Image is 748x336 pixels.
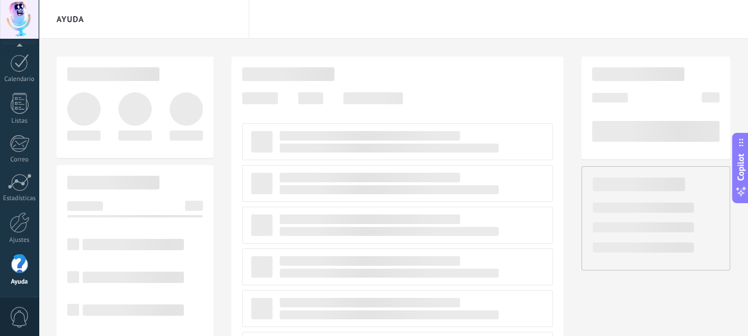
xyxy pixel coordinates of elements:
[2,117,37,125] div: Listas
[2,195,37,203] div: Estadísticas
[735,154,747,181] span: Copilot
[2,237,37,244] div: Ajustes
[2,76,37,83] div: Calendario
[2,156,37,164] div: Correo
[2,278,37,286] div: Ayuda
